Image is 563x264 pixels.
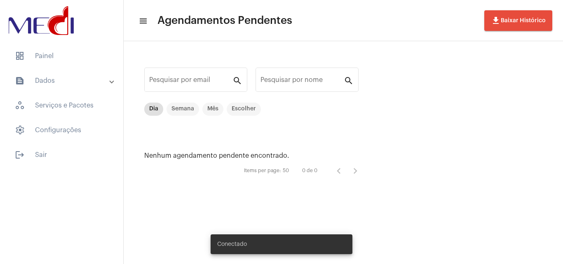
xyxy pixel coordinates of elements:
mat-chip: Mês [202,103,223,116]
mat-chip: Semana [167,103,199,116]
input: Pesquisar por nome [260,78,344,85]
img: d3a1b5fa-500b-b90f-5a1c-719c20e9830b.png [7,4,76,37]
button: Página anterior [331,163,347,179]
mat-icon: search [232,75,242,85]
div: Items per page: [244,168,281,173]
span: sidenav icon [15,51,25,61]
span: Painel [8,46,115,66]
span: Baixar Histórico [491,18,546,23]
input: Pesquisar por email [149,78,232,85]
span: Sair [8,145,115,165]
mat-icon: sidenav icon [138,16,147,26]
span: Conectado [217,240,247,248]
mat-panel-title: Dados [15,76,110,86]
div: 50 [283,168,289,173]
mat-expansion-panel-header: sidenav iconDados [5,71,123,91]
mat-icon: sidenav icon [15,76,25,86]
mat-chip: Escolher [227,103,261,116]
mat-icon: search [344,75,354,85]
span: Configurações [8,120,115,140]
span: sidenav icon [15,100,25,110]
span: Nenhum agendamento pendente encontrado. [144,152,289,159]
span: Serviços e Pacotes [8,96,115,115]
button: Baixar Histórico [484,10,552,31]
button: Próxima página [347,163,364,179]
span: sidenav icon [15,125,25,135]
mat-chip: Dia [144,103,163,116]
div: 0 de 0 [302,168,317,173]
span: Agendamentos Pendentes [157,14,292,27]
mat-icon: file_download [491,16,501,26]
mat-icon: sidenav icon [15,150,25,160]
